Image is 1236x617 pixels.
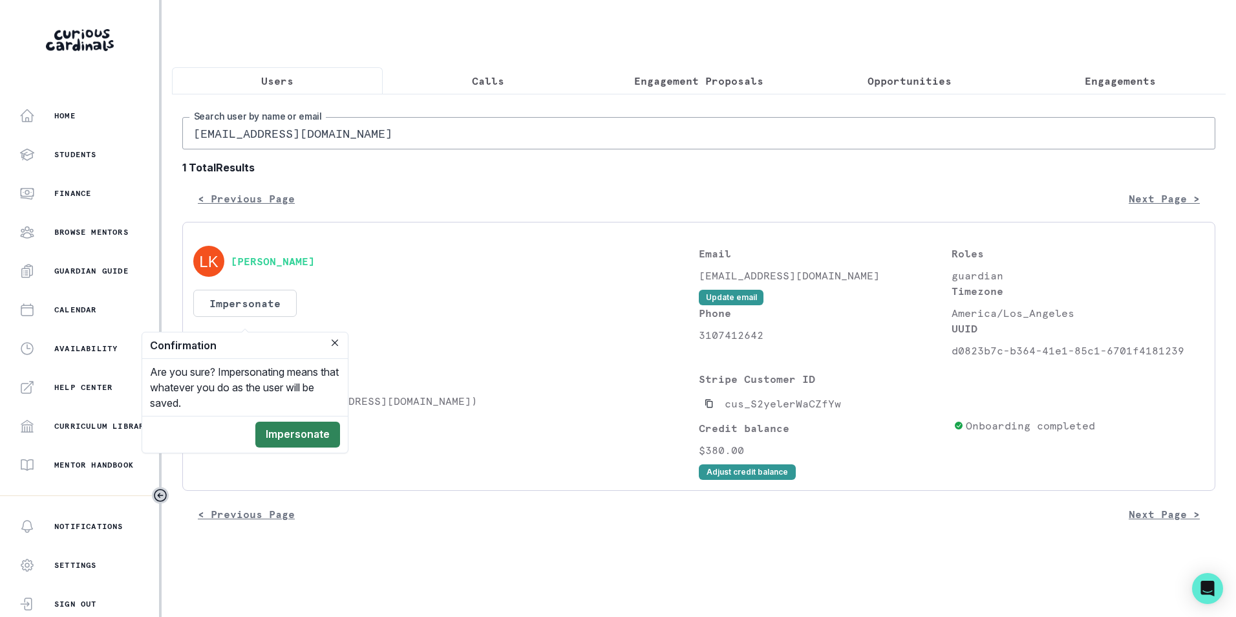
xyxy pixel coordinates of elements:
button: Adjust credit balance [699,464,796,480]
p: Calendar [54,305,97,315]
p: Help Center [54,382,112,393]
button: Next Page > [1113,186,1215,211]
button: Update email [699,290,763,305]
p: [EMAIL_ADDRESS][DOMAIN_NAME] [699,268,952,283]
img: Curious Cardinals Logo [46,29,114,51]
p: America/Los_Angeles [952,305,1204,321]
p: Finance [54,188,91,199]
p: guardian [952,268,1204,283]
button: < Previous Page [182,186,310,211]
p: Engagements [1085,73,1156,89]
p: Timezone [952,283,1204,299]
div: Open Intercom Messenger [1192,573,1223,604]
p: Roles [952,246,1204,261]
p: Onboarding completed [966,418,1095,433]
p: Guardian Guide [54,266,129,276]
p: Users [261,73,293,89]
p: d0823b7c-b364-41e1-85c1-6701f4181239 [952,343,1204,358]
p: Browse Mentors [54,227,129,237]
p: UUID [952,321,1204,336]
p: Settings [54,560,97,570]
p: Email [699,246,952,261]
button: Close [327,335,343,351]
button: Copied to clipboard [699,393,719,414]
button: Impersonate [193,290,297,317]
p: $380.00 [699,442,948,458]
img: svg [193,246,224,277]
header: Confirmation [142,332,348,359]
p: Students [193,371,699,387]
button: Impersonate [255,422,340,448]
p: Home [54,111,76,121]
p: Opportunities [868,73,952,89]
p: 3107412642 [699,327,952,343]
p: cus_S2yelerWaCZfYw [725,396,841,411]
p: Curriculum Library [54,421,150,431]
button: < Previous Page [182,501,310,527]
p: Students [54,149,97,160]
button: [PERSON_NAME] [231,255,315,268]
p: Credit balance [699,420,948,436]
button: Next Page > [1113,501,1215,527]
button: Toggle sidebar [152,487,169,504]
div: Are you sure? Impersonating means that whatever you do as the user will be saved. [142,359,348,416]
p: Sign Out [54,599,97,609]
b: 1 Total Results [182,160,1215,175]
p: Mentor Handbook [54,460,134,470]
p: Stripe Customer ID [699,371,948,387]
p: Phone [699,305,952,321]
p: Notifications [54,521,123,532]
p: Engagement Proposals [634,73,763,89]
p: Availability [54,343,118,354]
p: [PERSON_NAME] ([EMAIL_ADDRESS][DOMAIN_NAME]) [193,393,699,409]
p: Calls [472,73,504,89]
